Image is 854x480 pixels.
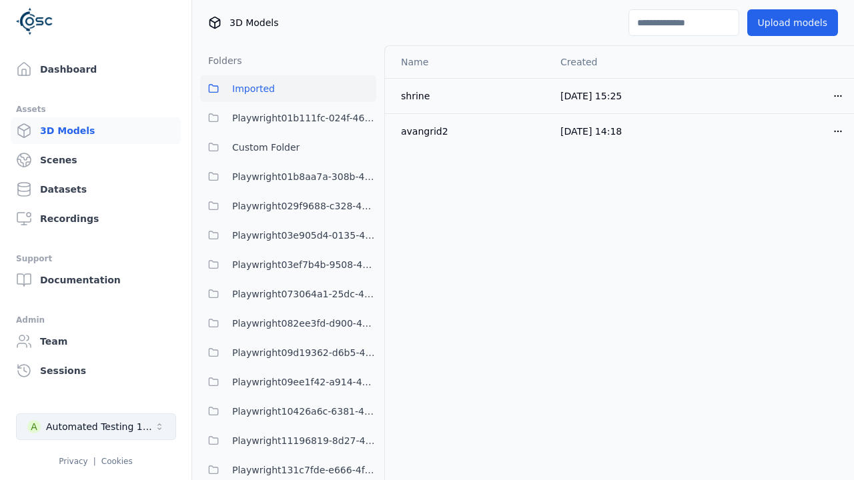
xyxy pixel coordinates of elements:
[46,420,154,433] div: Automated Testing 1 - Playwright
[232,345,376,361] span: Playwright09d19362-d6b5-4945-b4e5-b2ff4a555945
[16,3,53,40] img: Logo
[16,251,175,267] div: Support
[200,134,376,161] button: Custom Folder
[385,46,550,78] th: Name
[11,117,181,144] a: 3D Models
[232,374,376,390] span: Playwright09ee1f42-a914-43b3-abf1-e7ca57cf5f96
[11,205,181,232] a: Recordings
[16,101,175,117] div: Assets
[232,286,376,302] span: Playwright073064a1-25dc-42be-bd5d-9b023c0ea8dd
[200,310,376,337] button: Playwright082ee3fd-d900-46a1-ac38-5b58dec680c1
[232,198,376,214] span: Playwright029f9688-c328-482d-9c42-3b0c529f8514
[93,457,96,466] span: |
[11,328,181,355] a: Team
[401,125,539,138] div: avangrid2
[232,257,376,273] span: Playwright03ef7b4b-9508-47f0-8afd-5e0ec78663fc
[560,126,622,137] span: [DATE] 14:18
[16,312,175,328] div: Admin
[232,433,376,449] span: Playwright11196819-8d27-4e14-8037-dd19b5016d6e
[27,420,41,433] div: A
[232,169,376,185] span: Playwright01b8aa7a-308b-4bdf-94f5-f3ea618c1f40
[232,315,376,331] span: Playwright082ee3fd-d900-46a1-ac38-5b58dec680c1
[200,193,376,219] button: Playwright029f9688-c328-482d-9c42-3b0c529f8514
[101,457,133,466] a: Cookies
[11,56,181,83] a: Dashboard
[11,357,181,384] a: Sessions
[200,398,376,425] button: Playwright10426a6c-6381-4468-a72c-58922bb6cc00
[11,267,181,293] a: Documentation
[200,163,376,190] button: Playwright01b8aa7a-308b-4bdf-94f5-f3ea618c1f40
[200,54,242,67] h3: Folders
[560,91,622,101] span: [DATE] 15:25
[200,75,376,102] button: Imported
[200,369,376,395] button: Playwright09ee1f42-a914-43b3-abf1-e7ca57cf5f96
[230,16,278,29] span: 3D Models
[232,403,376,419] span: Playwright10426a6c-6381-4468-a72c-58922bb6cc00
[232,227,376,243] span: Playwright03e905d4-0135-4922-94e2-0c56aa41bf04
[232,81,275,97] span: Imported
[11,147,181,173] a: Scenes
[200,339,376,366] button: Playwright09d19362-d6b5-4945-b4e5-b2ff4a555945
[200,427,376,454] button: Playwright11196819-8d27-4e14-8037-dd19b5016d6e
[200,222,376,249] button: Playwright03e905d4-0135-4922-94e2-0c56aa41bf04
[16,413,176,440] button: Select a workspace
[232,110,376,126] span: Playwright01b111fc-024f-466d-9bae-c06bfb571c6d
[200,105,376,131] button: Playwright01b111fc-024f-466d-9bae-c06bfb571c6d
[550,46,701,78] th: Created
[401,89,539,103] div: shrine
[232,139,300,155] span: Custom Folder
[59,457,87,466] a: Privacy
[232,462,376,478] span: Playwright131c7fde-e666-4f3e-be7e-075966dc97bc
[200,281,376,307] button: Playwright073064a1-25dc-42be-bd5d-9b023c0ea8dd
[200,251,376,278] button: Playwright03ef7b4b-9508-47f0-8afd-5e0ec78663fc
[747,9,838,36] button: Upload models
[11,176,181,203] a: Datasets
